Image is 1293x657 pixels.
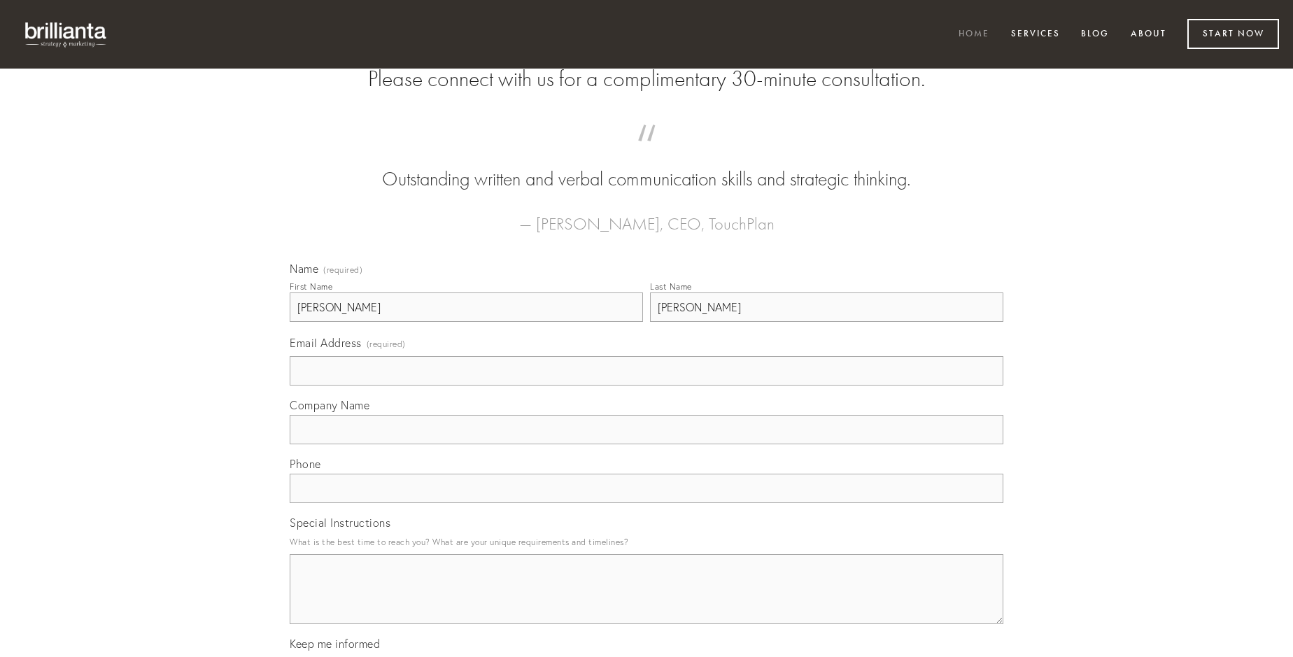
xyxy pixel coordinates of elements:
[290,262,318,276] span: Name
[312,139,981,193] blockquote: Outstanding written and verbal communication skills and strategic thinking.
[367,334,406,353] span: (required)
[1122,23,1175,46] a: About
[949,23,998,46] a: Home
[650,281,692,292] div: Last Name
[1002,23,1069,46] a: Services
[290,637,380,651] span: Keep me informed
[290,281,332,292] div: First Name
[290,398,369,412] span: Company Name
[1072,23,1118,46] a: Blog
[323,266,362,274] span: (required)
[14,14,119,55] img: brillianta - research, strategy, marketing
[290,66,1003,92] h2: Please connect with us for a complimentary 30-minute consultation.
[290,457,321,471] span: Phone
[312,193,981,238] figcaption: — [PERSON_NAME], CEO, TouchPlan
[1187,19,1279,49] a: Start Now
[290,336,362,350] span: Email Address
[312,139,981,166] span: “
[290,516,390,530] span: Special Instructions
[290,532,1003,551] p: What is the best time to reach you? What are your unique requirements and timelines?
